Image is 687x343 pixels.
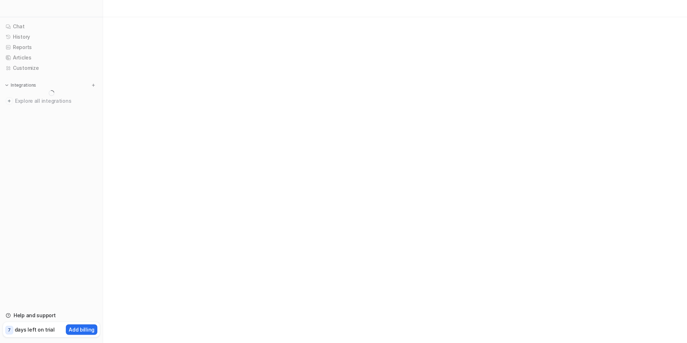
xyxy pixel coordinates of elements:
[4,83,9,88] img: expand menu
[66,324,97,335] button: Add billing
[3,21,100,32] a: Chat
[15,326,55,333] p: days left on trial
[8,327,11,333] p: 7
[91,83,96,88] img: menu_add.svg
[11,82,36,88] p: Integrations
[69,326,94,333] p: Add billing
[3,310,100,320] a: Help and support
[6,97,13,105] img: explore all integrations
[3,96,100,106] a: Explore all integrations
[3,53,100,63] a: Articles
[3,82,38,89] button: Integrations
[3,42,100,52] a: Reports
[15,95,97,107] span: Explore all integrations
[3,32,100,42] a: History
[3,63,100,73] a: Customize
